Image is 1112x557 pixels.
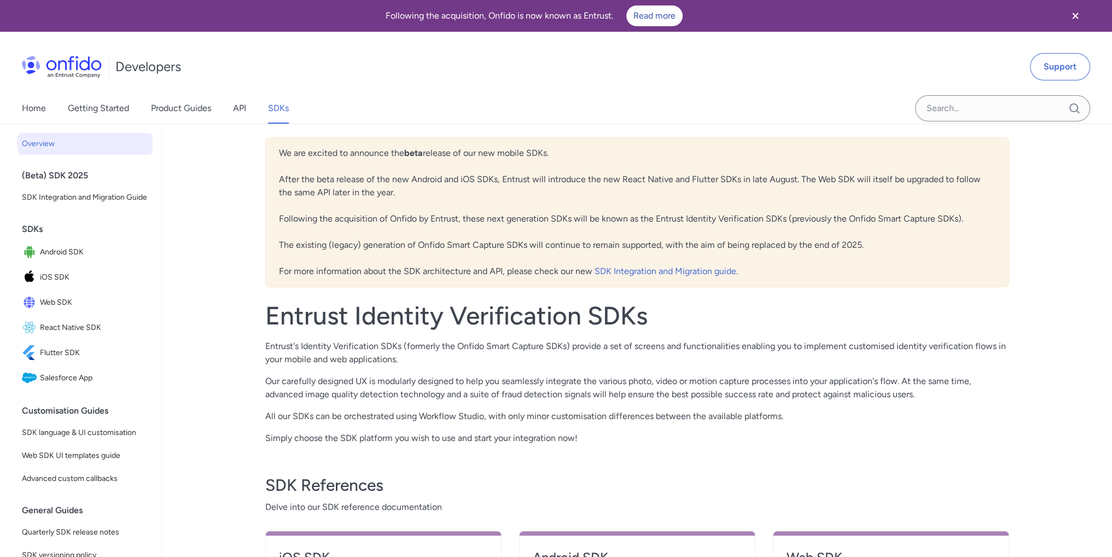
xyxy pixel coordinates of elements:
[265,432,1009,445] p: Simply choose the SDK platform you wish to use and start your integration now!
[18,316,153,340] a: IconReact Native SDKReact Native SDK
[22,526,148,539] span: Quarterly SDK release notes
[18,366,153,390] a: IconSalesforce AppSalesforce App
[22,472,148,485] span: Advanced custom callbacks
[265,137,1009,287] div: We are excited to announce the release of our new mobile SDKs. After the beta release of the new ...
[18,265,153,289] a: IconiOS SDKiOS SDK
[1055,2,1096,30] button: Close banner
[595,266,736,276] a: SDK Integration and Migration guide
[18,341,153,365] a: IconFlutter SDKFlutter SDK
[268,93,289,124] a: SDKs
[40,320,148,335] span: React Native SDK
[265,474,1009,496] h3: SDK References
[22,345,40,361] img: IconFlutter SDK
[22,400,157,422] div: Customisation Guides
[18,468,153,490] a: Advanced custom callbacks
[18,133,153,155] a: Overview
[22,500,157,521] div: General Guides
[40,270,148,285] span: iOS SDK
[40,245,148,260] span: Android SDK
[22,270,40,285] img: IconiOS SDK
[265,300,1009,331] h1: Entrust Identity Verification SDKs
[40,370,148,386] span: Salesforce App
[22,320,40,335] img: IconReact Native SDK
[151,93,211,124] a: Product Guides
[265,375,1009,401] p: Our carefully designed UX is modularly designed to help you seamlessly integrate the various phot...
[40,295,148,310] span: Web SDK
[22,245,40,260] img: IconAndroid SDK
[18,422,153,444] a: SDK language & UI customisation
[22,93,46,124] a: Home
[404,148,423,158] b: beta
[22,449,148,462] span: Web SDK UI templates guide
[1069,9,1082,22] svg: Close banner
[265,410,1009,423] p: All our SDKs can be orchestrated using Workflow Studio, with only minor customisation differences...
[265,340,1009,366] p: Entrust's Identity Verification SDKs (formerly the Onfido Smart Capture SDKs) provide a set of sc...
[265,501,1009,514] span: Delve into our SDK reference documentation
[626,5,683,26] a: Read more
[233,93,246,124] a: API
[18,240,153,264] a: IconAndroid SDKAndroid SDK
[22,426,148,439] span: SDK language & UI customisation
[22,137,148,150] span: Overview
[18,445,153,467] a: Web SDK UI templates guide
[22,191,148,204] span: SDK Integration and Migration Guide
[915,95,1090,121] input: Onfido search input field
[40,345,148,361] span: Flutter SDK
[13,5,1055,26] div: Following the acquisition, Onfido is now known as Entrust.
[115,58,181,76] h1: Developers
[22,56,102,78] img: Onfido Logo
[1030,53,1090,80] a: Support
[22,165,157,187] div: (Beta) SDK 2025
[68,93,129,124] a: Getting Started
[18,521,153,543] a: Quarterly SDK release notes
[22,295,40,310] img: IconWeb SDK
[18,291,153,315] a: IconWeb SDKWeb SDK
[22,370,40,386] img: IconSalesforce App
[22,218,157,240] div: SDKs
[18,187,153,208] a: SDK Integration and Migration Guide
